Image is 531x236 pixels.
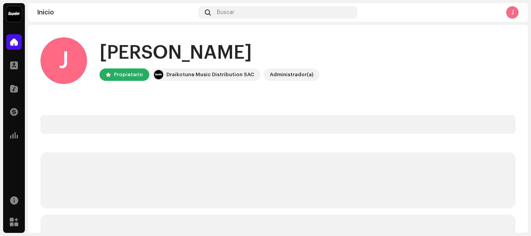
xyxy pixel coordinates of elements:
[100,40,320,65] div: [PERSON_NAME]
[506,6,519,19] div: J
[217,9,234,16] span: Buscar
[6,6,22,22] img: 10370c6a-d0e2-4592-b8a2-38f444b0ca44
[37,9,196,16] div: Inicio
[154,70,163,79] img: 10370c6a-d0e2-4592-b8a2-38f444b0ca44
[166,70,254,79] div: Draikotune Music Distribution SAC
[114,70,143,79] div: Propietario
[40,37,87,84] div: J
[270,70,313,79] div: Administrador(a)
